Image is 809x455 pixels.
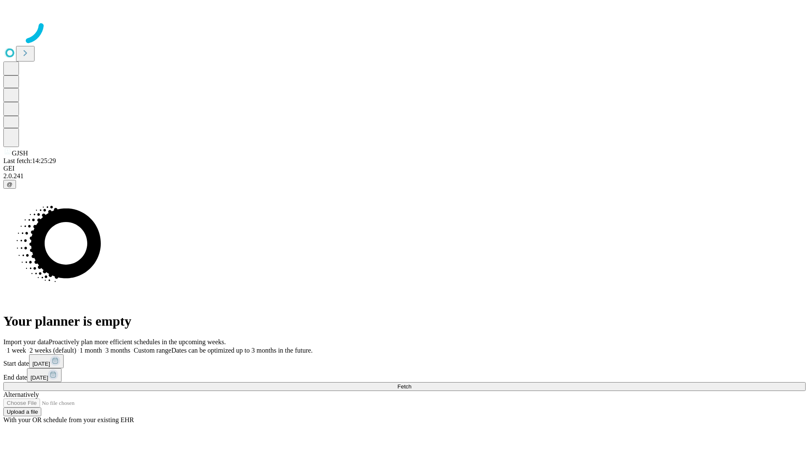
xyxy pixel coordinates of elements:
[3,313,806,329] h1: Your planner is empty
[3,180,16,189] button: @
[32,361,50,367] span: [DATE]
[397,383,411,390] span: Fetch
[29,354,64,368] button: [DATE]
[3,157,56,164] span: Last fetch: 14:25:29
[12,150,28,157] span: GJSH
[7,347,26,354] span: 1 week
[3,338,49,345] span: Import your data
[3,368,806,382] div: End date
[7,181,13,187] span: @
[105,347,130,354] span: 3 months
[3,382,806,391] button: Fetch
[3,354,806,368] div: Start date
[3,407,41,416] button: Upload a file
[29,347,76,354] span: 2 weeks (default)
[30,375,48,381] span: [DATE]
[80,347,102,354] span: 1 month
[3,165,806,172] div: GEI
[3,416,134,423] span: With your OR schedule from your existing EHR
[134,347,171,354] span: Custom range
[27,368,62,382] button: [DATE]
[49,338,226,345] span: Proactively plan more efficient schedules in the upcoming weeks.
[3,172,806,180] div: 2.0.241
[3,391,39,398] span: Alternatively
[171,347,313,354] span: Dates can be optimized up to 3 months in the future.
